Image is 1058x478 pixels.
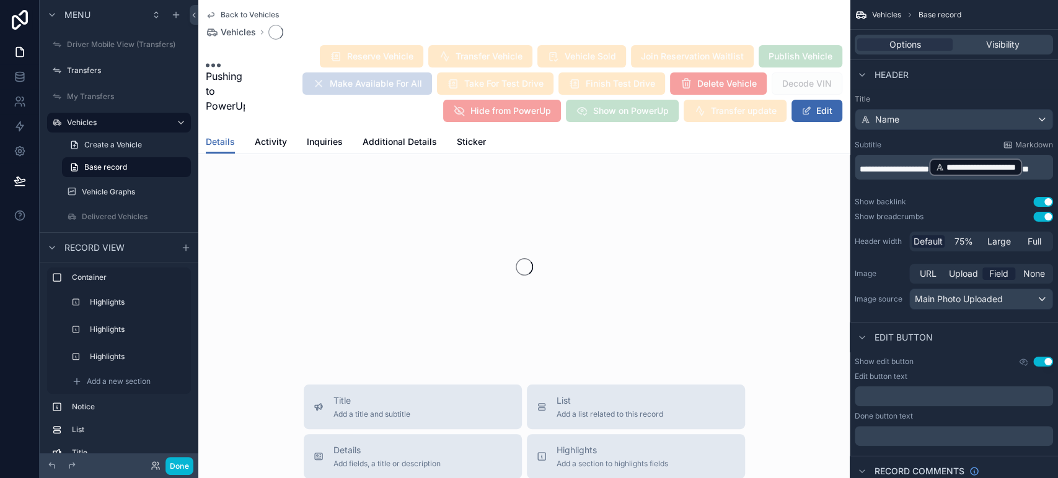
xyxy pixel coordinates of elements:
label: Header width [855,237,904,246]
span: Edit button [875,331,933,344]
a: Activity [255,131,287,155]
label: Done button text [855,411,913,421]
a: Requested Sale Cancellation [62,232,191,251]
span: Vehicles [872,10,901,20]
span: Default [914,235,943,248]
span: Menu [64,9,90,21]
a: Vehicle Graphs [62,182,191,202]
span: Base record [919,10,961,20]
button: Done [165,457,193,475]
span: Upload [949,267,978,280]
span: Vehicles [221,26,256,38]
span: Field [989,267,1008,280]
button: Name [855,109,1053,130]
span: Title [333,394,410,407]
span: 75% [954,235,973,248]
label: Subtitle [855,140,881,150]
span: Details [206,136,235,148]
label: Vehicle Graphs [82,187,188,197]
span: Main Photo Uploaded [915,293,1003,305]
div: scrollable content [40,262,198,453]
span: Details [333,444,441,456]
span: Large [987,235,1011,248]
span: Create a Vehicle [84,140,142,150]
label: List [72,425,186,435]
a: My Transfers [47,87,191,106]
a: Details [206,131,235,154]
a: Inquiries [307,131,343,155]
a: Vehicles [206,26,256,38]
label: Title [855,94,1053,104]
label: Notice [72,402,186,412]
span: Add a list related to this record [557,409,663,419]
label: Image source [855,294,904,304]
span: Record view [64,241,125,254]
label: Edit button text [855,372,907,381]
a: Sticker [457,131,486,155]
label: Highlights [90,297,183,307]
label: Delivered Vehicles [82,212,188,222]
span: None [1023,267,1045,280]
button: TitleAdd a title and subtitle [304,385,522,429]
span: Options [889,38,921,51]
span: Add fields, a title or description [333,459,441,469]
span: Additional Details [363,136,437,148]
span: URL [920,267,937,280]
a: Markdown [1003,140,1053,150]
a: Back to Vehicles [206,10,279,20]
a: Transfers [47,61,191,80]
span: List [557,394,663,407]
label: Driver Mobile View (Transfers) [67,40,188,50]
button: Main Photo Uploaded [909,289,1053,310]
div: Show breadcrumbs [855,212,924,222]
label: My Transfers [67,92,188,102]
span: Highlights [557,444,668,456]
label: Highlights [90,324,183,334]
span: Pushing to PowerUp: [206,69,245,113]
div: scrollable content [855,386,1053,406]
span: Header [875,69,909,81]
span: Activity [255,136,287,148]
span: Inquiries [307,136,343,148]
span: Back to Vehicles [221,10,279,20]
span: Full [1028,235,1041,248]
label: Vehicles [67,118,166,128]
span: Add a title and subtitle [333,409,410,419]
span: Name [875,113,899,126]
span: Sticker [457,136,486,148]
label: Title [72,448,186,458]
span: Markdown [1015,140,1053,150]
label: Transfers [67,66,188,76]
span: Add a new section [87,376,151,386]
span: Add a section to highlights fields [557,459,668,469]
label: Show edit button [855,357,914,367]
label: Highlights [90,352,183,362]
div: scrollable content [855,155,1053,180]
a: Create a Vehicle [62,135,191,155]
label: Image [855,269,904,279]
label: Container [72,272,186,282]
button: Edit [791,100,842,122]
a: Base record [62,157,191,177]
a: Additional Details [363,131,437,155]
a: Vehicles [47,113,191,133]
a: Delivered Vehicles [62,207,191,227]
span: Base record [84,162,127,172]
div: scrollable content [855,426,1053,446]
a: Driver Mobile View (Transfers) [47,35,191,54]
button: ListAdd a list related to this record [527,385,745,429]
span: Visibility [986,38,1020,51]
div: Show backlink [855,197,906,207]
